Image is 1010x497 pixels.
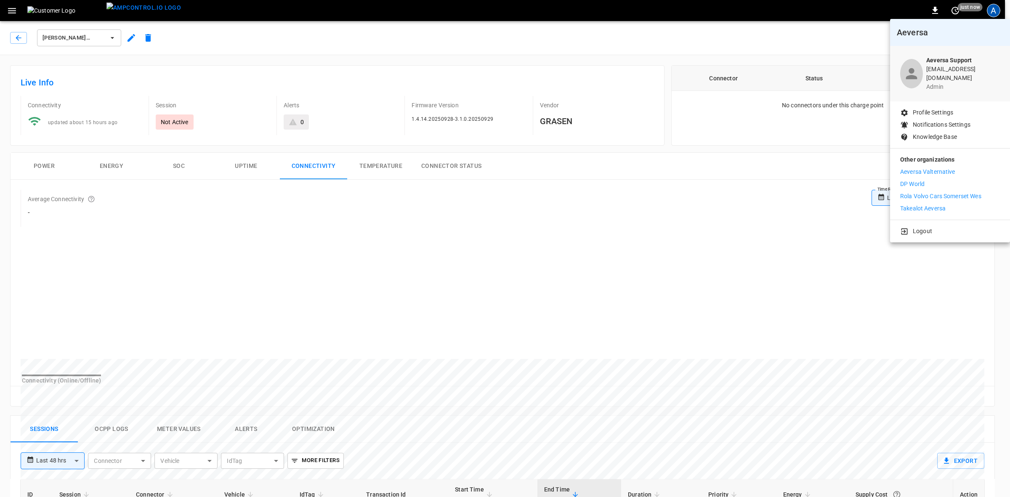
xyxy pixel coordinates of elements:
p: admin [926,82,1000,91]
p: Aeversa Valternative [900,167,955,176]
p: Other organizations [900,155,1000,167]
p: Takealot Aeversa [900,204,946,213]
p: Rola Volvo Cars Somerset Wes [900,192,981,201]
p: Knowledge Base [913,133,957,141]
p: Notifications Settings [913,120,970,129]
h6: Aeversa [897,26,1003,39]
p: Profile Settings [913,108,953,117]
p: DP World [900,180,925,189]
div: profile-icon [900,59,923,88]
p: [EMAIL_ADDRESS][DOMAIN_NAME] [926,65,1000,82]
p: Logout [913,227,932,236]
b: Aeversa Support [926,57,972,64]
